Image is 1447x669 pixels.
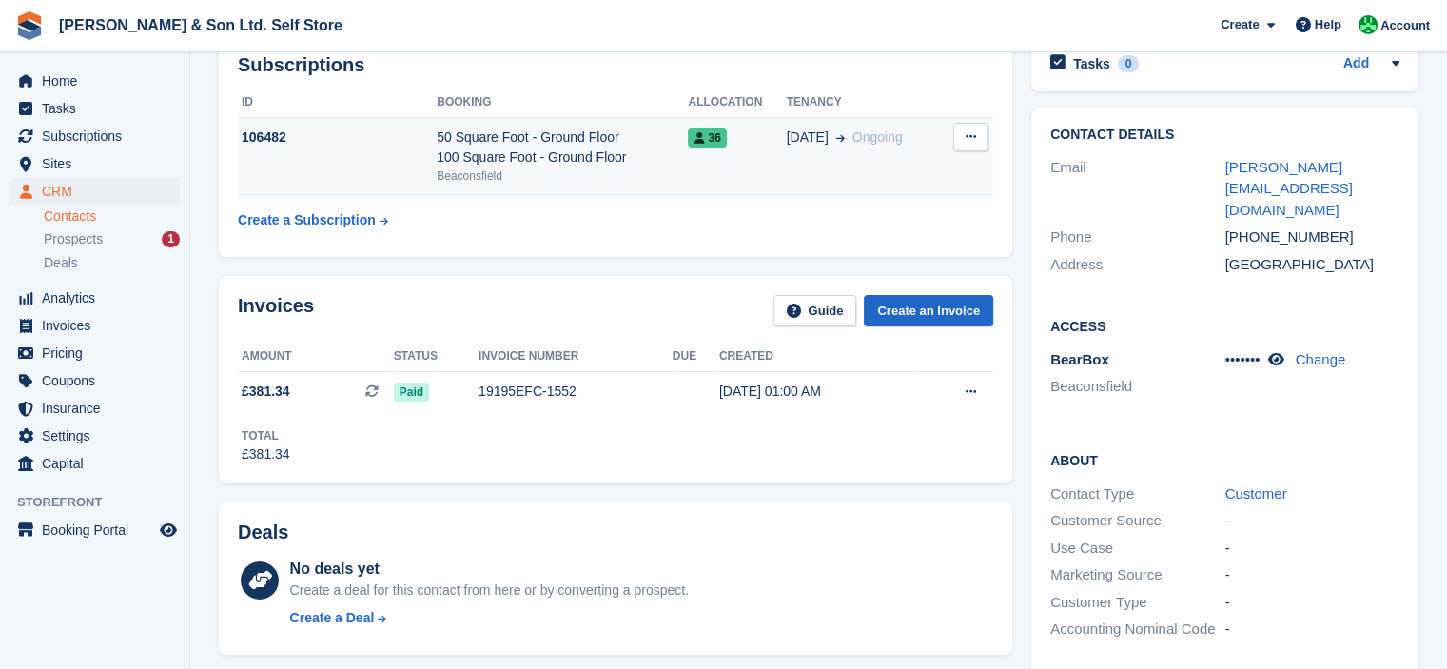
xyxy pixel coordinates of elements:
span: 36 [688,128,726,148]
a: menu [10,517,180,543]
h2: Invoices [238,295,314,326]
div: Customer Type [1050,592,1225,614]
span: Paid [394,383,429,402]
div: - [1225,510,1400,532]
h2: Contact Details [1050,128,1399,143]
div: 0 [1118,55,1140,72]
span: Help [1315,15,1341,34]
div: [GEOGRAPHIC_DATA] [1225,254,1400,276]
span: Tasks [42,95,156,122]
div: Email [1050,157,1225,222]
a: Deals [44,253,180,273]
div: No deals yet [290,558,689,580]
span: Insurance [42,395,156,422]
div: - [1225,619,1400,640]
h2: Tasks [1073,55,1110,72]
span: Storefront [17,493,189,512]
span: Sites [42,150,156,177]
span: Pricing [42,340,156,366]
div: Create a Subscription [238,210,376,230]
th: Status [394,342,479,372]
span: Coupons [42,367,156,394]
div: [DATE] 01:00 AM [719,382,916,402]
a: Guide [773,295,857,326]
span: Settings [42,423,156,449]
a: menu [10,178,180,205]
span: Booking Portal [42,517,156,543]
a: menu [10,450,180,477]
th: Booking [437,88,688,118]
span: Invoices [42,312,156,339]
img: Kelly Lowe [1359,15,1378,34]
a: menu [10,150,180,177]
div: 106482 [238,128,437,148]
th: Created [719,342,916,372]
span: Create [1221,15,1259,34]
span: Deals [44,254,78,272]
h2: Subscriptions [238,54,993,76]
span: BearBox [1050,351,1109,367]
div: [PHONE_NUMBER] [1225,226,1400,248]
span: Capital [42,450,156,477]
span: CRM [42,178,156,205]
div: Customer Source [1050,510,1225,532]
a: Create an Invoice [864,295,993,326]
th: Invoice number [479,342,673,372]
div: Phone [1050,226,1225,248]
span: £381.34 [242,382,290,402]
div: Create a Deal [290,608,375,628]
div: - [1225,538,1400,560]
span: Home [42,68,156,94]
li: Beaconsfield [1050,376,1225,398]
div: 19195EFC-1552 [479,382,673,402]
span: [DATE] [787,128,829,148]
a: Add [1343,53,1369,75]
a: Create a Deal [290,608,689,628]
th: Amount [238,342,394,372]
a: menu [10,340,180,366]
a: Create a Subscription [238,203,388,238]
a: menu [10,285,180,311]
h2: Deals [238,521,288,543]
div: - [1225,592,1400,614]
a: menu [10,367,180,394]
span: Analytics [42,285,156,311]
span: Subscriptions [42,123,156,149]
img: stora-icon-8386f47178a22dfd0bd8f6a31ec36ba5ce8667c1dd55bd0f319d3a0aa187defe.svg [15,11,44,40]
div: Total [242,427,290,444]
a: menu [10,312,180,339]
div: Contact Type [1050,483,1225,505]
a: menu [10,95,180,122]
a: Prospects 1 [44,229,180,249]
div: Marketing Source [1050,564,1225,586]
span: Prospects [44,230,103,248]
div: Use Case [1050,538,1225,560]
h2: About [1050,450,1399,469]
a: Change [1296,351,1346,367]
a: [PERSON_NAME][EMAIL_ADDRESS][DOMAIN_NAME] [1225,159,1353,218]
div: Accounting Nominal Code [1050,619,1225,640]
div: 1 [162,231,180,247]
a: menu [10,68,180,94]
span: Ongoing [852,129,903,145]
a: Contacts [44,207,180,226]
span: ••••••• [1225,351,1261,367]
a: menu [10,395,180,422]
div: - [1225,564,1400,586]
th: ID [238,88,437,118]
th: Due [673,342,719,372]
div: Address [1050,254,1225,276]
a: [PERSON_NAME] & Son Ltd. Self Store [51,10,350,41]
th: Allocation [688,88,786,118]
div: Create a deal for this contact from here or by converting a prospect. [290,580,689,600]
a: Preview store [157,519,180,541]
h2: Access [1050,316,1399,335]
a: Customer [1225,485,1287,502]
div: £381.34 [242,444,290,464]
th: Tenancy [787,88,941,118]
a: menu [10,423,180,449]
span: Account [1380,16,1430,35]
div: Beaconsfield [437,167,688,185]
div: 50 Square Foot - Ground Floor 100 Square Foot - Ground Floor [437,128,688,167]
a: menu [10,123,180,149]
